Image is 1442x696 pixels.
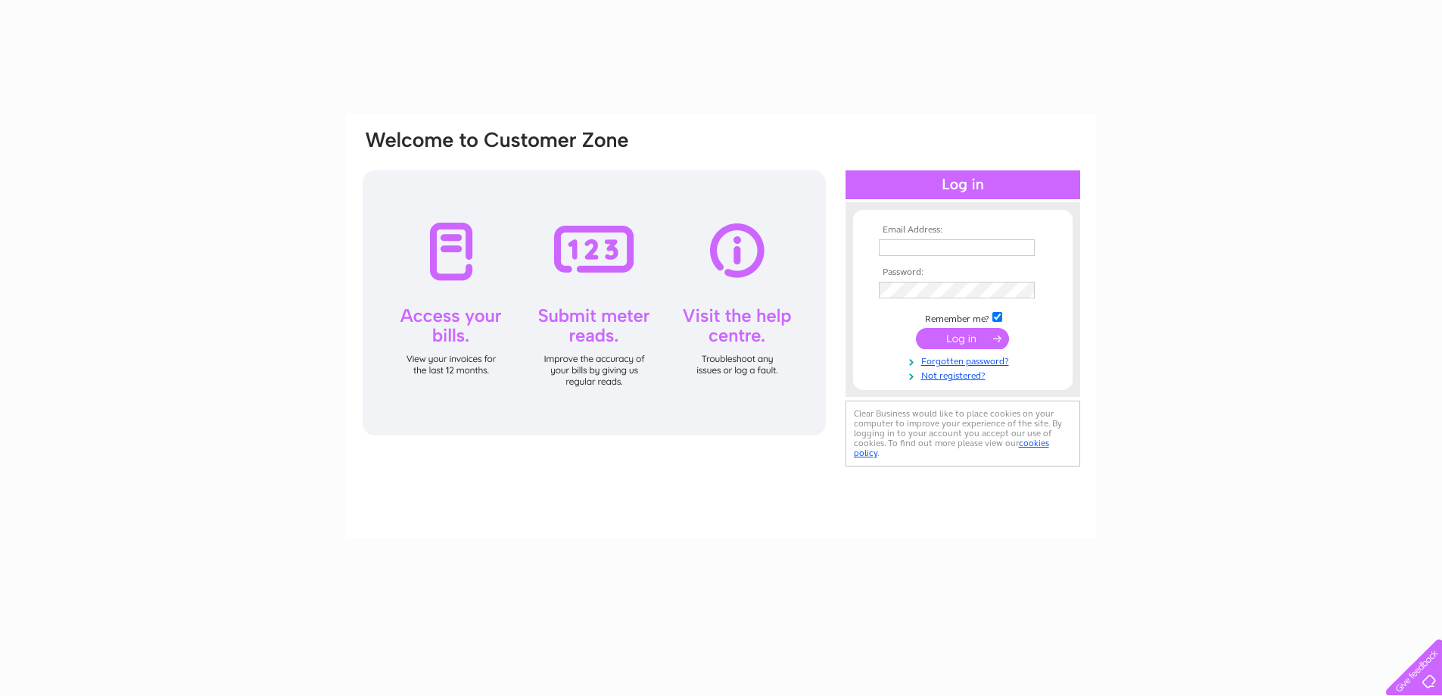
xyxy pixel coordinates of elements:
[854,438,1049,458] a: cookies policy
[879,353,1051,367] a: Forgotten password?
[879,367,1051,382] a: Not registered?
[875,310,1051,325] td: Remember me?
[846,401,1080,467] div: Clear Business would like to place cookies on your computer to improve your experience of the sit...
[875,267,1051,278] th: Password:
[916,328,1009,349] input: Submit
[875,225,1051,236] th: Email Address:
